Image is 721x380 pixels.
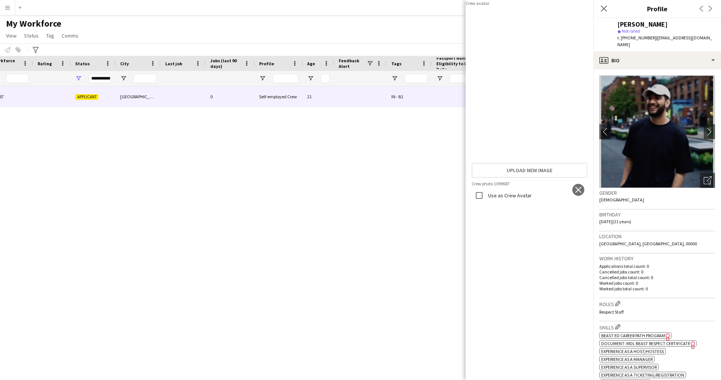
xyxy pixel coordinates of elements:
span: Respect Staff [599,309,624,315]
span: Profile [259,61,274,66]
a: View [3,31,20,41]
a: Status [21,31,42,41]
span: Status [24,32,39,39]
span: Last job [165,61,182,66]
span: [GEOGRAPHIC_DATA], [GEOGRAPHIC_DATA], 00000 [599,241,697,246]
div: Open photos pop-in [700,173,715,188]
span: Beast ED Career Path Program [601,333,665,338]
span: Experience as a Host/Hostess [601,348,664,354]
div: IN - B1 [387,86,432,107]
span: t. [PHONE_NUMBER] [617,35,656,41]
div: [PERSON_NAME] [617,21,668,28]
span: [DEMOGRAPHIC_DATA] [599,197,644,203]
button: Open Filter Menu [307,75,314,82]
span: Experience as a Manager [601,356,653,362]
span: My Workforce [6,18,61,29]
span: City [120,61,129,66]
button: Upload new image [472,163,587,178]
div: 21 [303,86,334,107]
span: Rating [38,61,52,66]
button: Next photo [704,124,719,139]
h3: Work history [599,255,715,262]
div: Self-employed Crew [255,86,303,107]
button: Edit crew company skills [614,323,621,330]
span: View [6,32,17,39]
span: Not rated [622,28,640,34]
span: | [EMAIL_ADDRESS][DOMAIN_NAME] [617,35,712,47]
p: Worked jobs count: 0 [599,280,715,286]
button: Edit crew company roles [614,300,621,307]
div: Bio [593,51,721,69]
span: Status [75,61,90,66]
span: Experience as a Supervisor [601,364,657,370]
span: Passport Number or Eligibility to Work Expiry Date [436,55,493,72]
button: Previous photo [596,124,611,139]
button: Open Filter Menu [75,75,82,82]
input: Profile Filter Input [273,74,298,83]
img: Crew avatar or photo [599,75,715,188]
input: Workforce ID Filter Input [6,74,29,83]
p: Cancelled jobs count: 0 [599,269,715,275]
span: Jobs (last 90 days) [210,58,241,69]
span: Tag [46,32,54,39]
button: Open Filter Menu [120,75,127,82]
div: [GEOGRAPHIC_DATA] [116,86,161,107]
button: Remove crew photo [572,184,584,196]
img: Crew photo 1099687 [472,181,587,188]
button: Open Filter Menu [436,75,443,82]
button: Open Filter Menu [259,75,266,82]
span: [DATE] (21 years) [599,219,631,224]
h3: Gender [599,189,715,196]
a: Comms [59,31,81,41]
span: Feedback Alert [339,58,367,69]
h3: Birthday [599,211,715,218]
input: City Filter Input [134,74,156,83]
h3: Profile [593,4,721,14]
a: Tag [43,31,57,41]
div: 0 [206,86,255,107]
h3: Location [599,233,715,240]
span: Applicant [75,94,98,100]
button: Add [17,5,23,11]
app-action-btn: Advanced filters [31,45,40,54]
h3: Skills [599,323,715,331]
span: Comms [62,32,78,39]
span: Age [307,61,315,66]
span: Tags [391,61,401,66]
span: Document: MDL Beast Respect Certificate [601,341,690,346]
p: Cancelled jobs total count: 0 [599,275,715,280]
p: Applications total count: 0 [599,263,715,269]
input: Age Filter Input [321,74,330,83]
button: Open Filter Menu [391,75,398,82]
h3: Roles [599,300,715,308]
p: Worked jobs total count: 0 [599,286,715,291]
label: Use as Crew Avatar [487,192,532,199]
img: Crew avatar [472,31,587,143]
input: Tags Filter Input [405,74,427,83]
input: Passport Number or Eligibility to Work Expiry Date Filter Input [450,74,502,83]
span: Experience as a Ticketing/Registration [601,372,684,378]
